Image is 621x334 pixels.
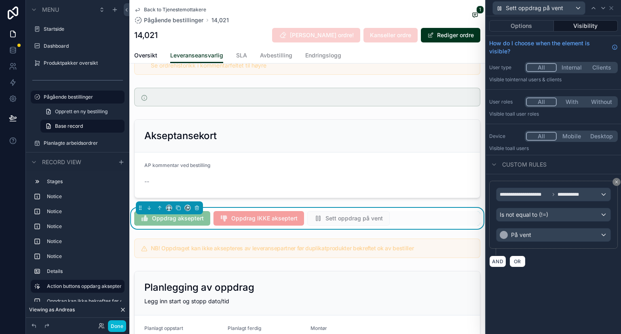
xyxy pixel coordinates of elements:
label: User roles [489,99,522,105]
label: Notice [47,193,121,200]
a: How do I choose when the element is visible? [489,39,618,55]
span: OR [512,258,523,264]
span: SLA [236,51,247,59]
button: Clients [587,63,617,72]
label: Planlagte arbeidsordrer [44,140,123,146]
span: Pågående bestillinger [144,16,203,24]
button: Rediger ordre [421,28,480,42]
a: Endringslogg [305,48,341,64]
label: Device [489,133,522,140]
button: All [526,132,557,141]
button: Options [489,20,554,32]
div: scrollable content [26,171,129,305]
a: 14,021 [211,16,229,24]
button: All [526,97,557,106]
label: Notice [47,253,121,260]
a: Opprett en ny bestilling [40,105,125,118]
span: Custom rules [502,161,547,169]
span: Avbestilling [260,51,292,59]
a: Leveranseansvarlig [170,48,223,63]
h1: 14,021 [134,30,158,41]
label: User type [489,64,522,71]
span: All user roles [510,111,539,117]
label: Notice [47,238,121,245]
span: Leveranseansvarlig [170,51,223,59]
button: AND [489,256,506,267]
span: 1 [476,6,484,14]
button: Done [108,320,126,332]
a: SLA [236,48,247,64]
p: Visible to [489,76,618,83]
label: Stages [47,178,121,185]
label: Action buttons oppdarg akseptert eller ikke [47,283,121,290]
button: Internal [557,63,587,72]
span: How do I choose when the element is visible? [489,39,608,55]
a: Oversikt [134,48,157,64]
p: Visible to [489,111,618,117]
button: Mobile [557,132,587,141]
label: Startside [44,26,123,32]
button: All [526,63,557,72]
a: Pågående bestillinger [134,16,203,24]
span: Is not equal to (!=) [500,211,548,219]
a: Back to Tjenestemottakere [134,6,206,13]
span: Internal users & clients [510,76,562,82]
button: På vent [496,228,611,242]
span: Menu [42,6,59,14]
label: Details [47,268,121,275]
span: Record view [42,158,81,166]
button: Desktop [587,132,617,141]
span: all users [510,145,529,151]
label: Dashboard [44,43,123,49]
button: OR [509,256,526,267]
label: Oppdrag kan ikke bekreftes før dupliaktsjekk ok [47,298,121,304]
button: 1 [470,11,480,21]
button: Sett oppdrag på vent [492,1,585,15]
span: Oversikt [134,51,157,59]
label: Pågående bestillinger [44,94,120,100]
a: Avbestilling [260,48,292,64]
span: Sett oppdrag på vent [506,4,563,12]
button: With [557,97,587,106]
a: Base record [40,120,125,133]
button: Visibility [554,20,618,32]
label: Produktpakker oversikt [44,60,123,66]
span: Back to Tjenestemottakere [144,6,206,13]
p: Visible to [489,145,618,152]
label: Notice [47,223,121,230]
span: Opprett en ny bestilling [55,108,108,115]
span: Base record [55,123,83,129]
label: Notice [47,208,121,215]
button: Without [587,97,617,106]
span: Viewing as Andreas [29,307,75,313]
button: Is not equal to (!=) [496,208,611,222]
span: På vent [511,231,531,239]
span: Endringslogg [305,51,341,59]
